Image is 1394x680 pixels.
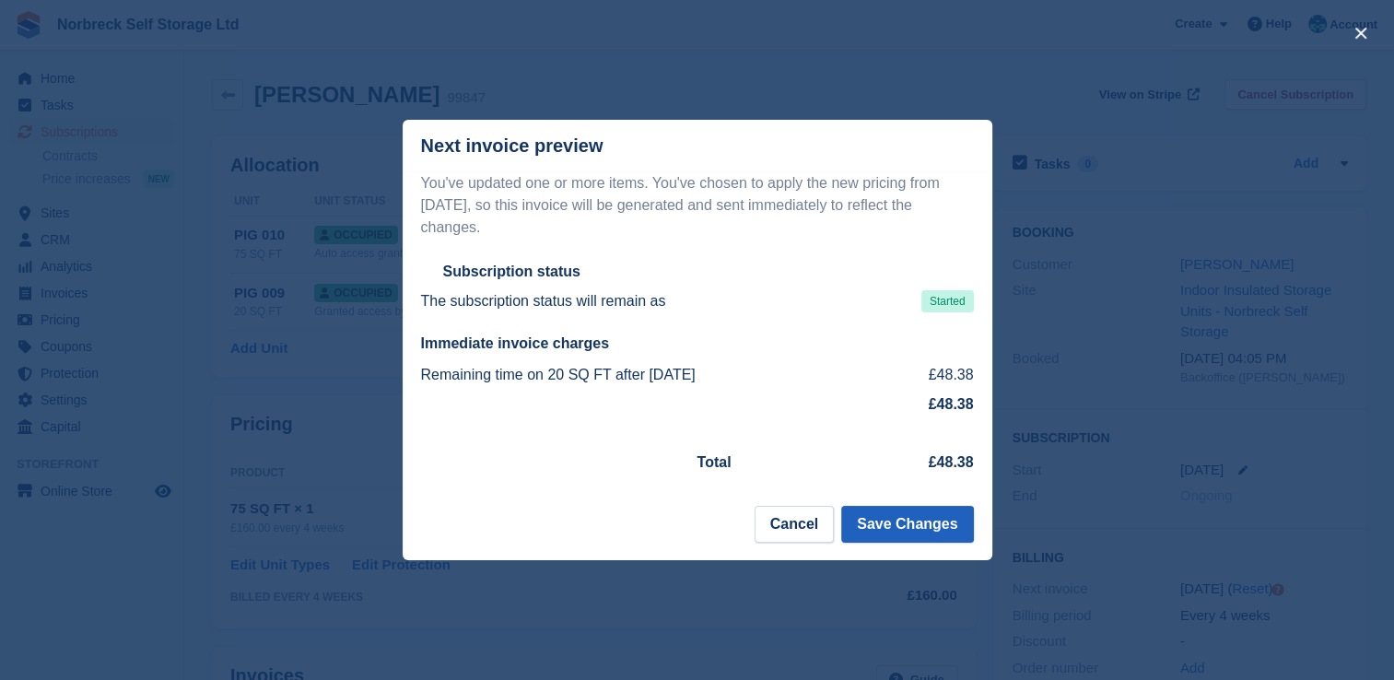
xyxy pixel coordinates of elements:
p: You've updated one or more items. You've chosen to apply the new pricing from [DATE], so this inv... [421,172,974,239]
button: Cancel [755,506,834,543]
strong: £48.38 [929,396,974,412]
span: Started [921,290,974,312]
strong: £48.38 [929,454,974,470]
p: The subscription status will remain as [421,290,666,312]
h2: Subscription status [443,263,580,281]
button: Save Changes [841,506,973,543]
p: Next invoice preview [421,135,603,157]
button: close [1346,18,1376,48]
strong: Total [697,454,732,470]
td: £48.38 [896,360,974,390]
td: Remaining time on 20 SQ FT after [DATE] [421,360,896,390]
h2: Immediate invoice charges [421,334,974,353]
